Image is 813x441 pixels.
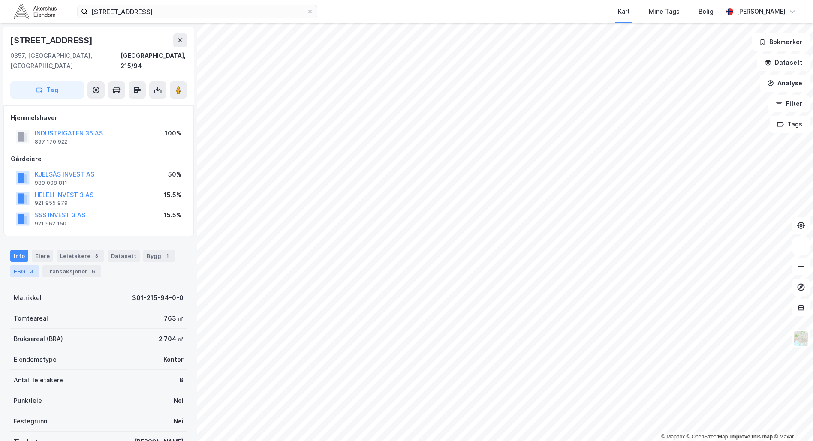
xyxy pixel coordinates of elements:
[770,116,810,133] button: Tags
[11,154,187,164] div: Gårdeiere
[752,33,810,51] button: Bokmerker
[10,81,84,99] button: Tag
[14,354,57,365] div: Eiendomstype
[163,354,184,365] div: Kontor
[14,293,42,303] div: Matrikkel
[661,434,685,440] a: Mapbox
[164,313,184,324] div: 763 ㎡
[174,396,184,406] div: Nei
[165,128,181,138] div: 100%
[770,400,813,441] iframe: Chat Widget
[618,6,630,17] div: Kart
[793,330,809,347] img: Z
[11,113,187,123] div: Hjemmelshaver
[14,313,48,324] div: Tomteareal
[159,334,184,344] div: 2 704 ㎡
[14,396,42,406] div: Punktleie
[32,250,53,262] div: Eiere
[132,293,184,303] div: 301-215-94-0-0
[57,250,104,262] div: Leietakere
[757,54,810,71] button: Datasett
[10,33,94,47] div: [STREET_ADDRESS]
[27,267,36,276] div: 3
[649,6,680,17] div: Mine Tags
[770,400,813,441] div: Kontrollprogram for chat
[174,416,184,426] div: Nei
[164,190,181,200] div: 15.5%
[164,210,181,220] div: 15.5%
[730,434,773,440] a: Improve this map
[687,434,728,440] a: OpenStreetMap
[14,334,63,344] div: Bruksareal (BRA)
[760,75,810,92] button: Analyse
[35,220,66,227] div: 921 962 150
[88,5,307,18] input: Søk på adresse, matrikkel, gårdeiere, leietakere eller personer
[35,180,67,186] div: 989 008 811
[35,138,67,145] div: 897 170 922
[143,250,175,262] div: Bygg
[108,250,140,262] div: Datasett
[14,416,47,426] div: Festegrunn
[14,4,57,19] img: akershus-eiendom-logo.9091f326c980b4bce74ccdd9f866810c.svg
[10,51,120,71] div: 0357, [GEOGRAPHIC_DATA], [GEOGRAPHIC_DATA]
[120,51,187,71] div: [GEOGRAPHIC_DATA], 215/94
[179,375,184,385] div: 8
[768,95,810,112] button: Filter
[89,267,98,276] div: 6
[92,252,101,260] div: 8
[10,265,39,277] div: ESG
[699,6,714,17] div: Bolig
[10,250,28,262] div: Info
[168,169,181,180] div: 50%
[163,252,172,260] div: 1
[14,375,63,385] div: Antall leietakere
[42,265,101,277] div: Transaksjoner
[737,6,786,17] div: [PERSON_NAME]
[35,200,68,207] div: 921 955 979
